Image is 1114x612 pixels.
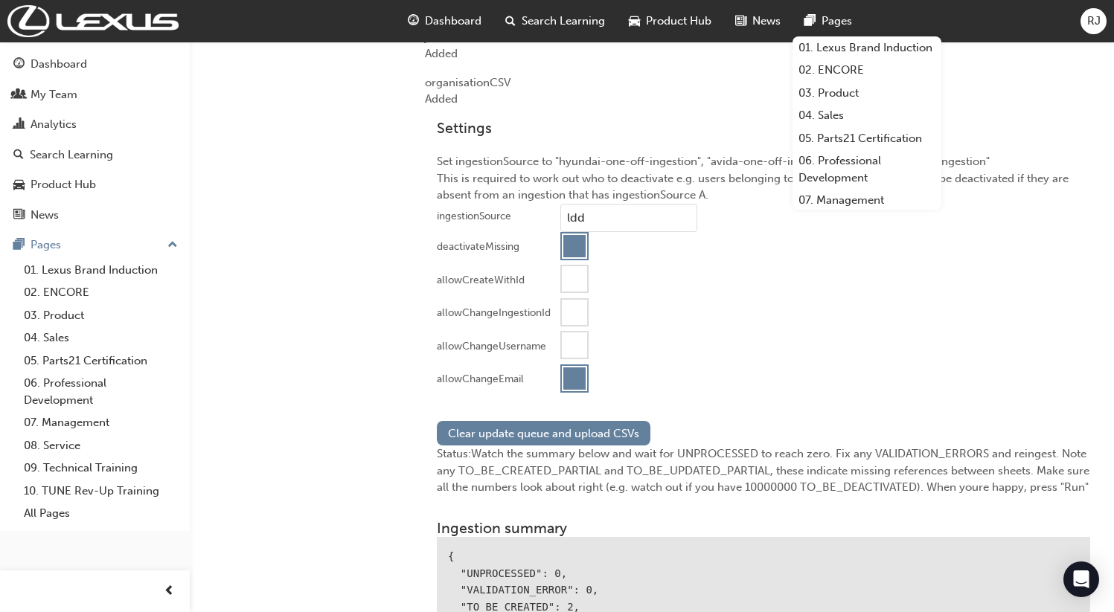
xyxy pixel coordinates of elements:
a: 07. Management [18,411,184,434]
span: guage-icon [13,58,25,71]
a: 09. Technical Training [18,457,184,480]
span: car-icon [13,178,25,192]
div: organisation CSV [425,62,1102,108]
div: deactivateMissing [437,239,519,254]
a: All Pages [18,502,184,525]
span: chart-icon [13,118,25,132]
a: guage-iconDashboard [396,6,493,36]
div: Dashboard [31,56,87,73]
h3: Settings [437,120,1090,137]
span: News [752,13,781,30]
div: allowChangeUsername [437,339,546,354]
a: 10. TUNE Rev-Up Training [18,480,184,503]
div: allowCreateWithId [437,273,525,288]
div: Added [425,45,1102,62]
span: people-icon [13,88,25,102]
div: allowChangeEmail [437,372,524,387]
a: 05. Parts21 Certification [18,350,184,373]
button: RJ [1081,8,1107,34]
span: pages-icon [804,12,816,30]
a: 05. Parts21 Certification [793,127,941,150]
div: News [31,207,59,224]
div: Search Learning [30,146,113,164]
a: 04. Sales [18,326,184,350]
div: Analytics [31,116,77,133]
a: 02. ENCORE [18,281,184,304]
a: 02. ENCORE [793,59,941,82]
a: 08. Service [18,434,184,457]
a: 01. Lexus Brand Induction [18,259,184,282]
button: Clear update queue and upload CSVs [437,421,650,445]
a: Product Hub [6,171,184,199]
button: Pages [6,231,184,259]
span: news-icon [735,12,746,30]
span: prev-icon [164,582,175,601]
a: 03. Product [18,304,184,327]
img: Trak [7,5,179,37]
a: search-iconSearch Learning [493,6,617,36]
a: Dashboard [6,51,184,78]
a: News [6,202,184,229]
a: 07. Management [793,189,941,212]
input: ingestionSource [560,204,697,232]
span: Pages [822,13,852,30]
div: ingestionSource [437,209,511,224]
span: up-icon [167,236,178,255]
a: My Team [6,81,184,109]
div: Set ingestionSource to "hyundai-one-off-ingestion", "avida-one-off-ingestion" or "mmal-one-off-in... [425,108,1102,410]
div: Open Intercom Messenger [1063,561,1099,597]
div: Added [425,91,1102,108]
div: Product Hub [31,176,96,193]
a: 06. Professional Development [18,372,184,411]
a: Analytics [6,111,184,138]
a: 01. Lexus Brand Induction [793,36,941,59]
span: pages-icon [13,239,25,252]
a: pages-iconPages [793,6,864,36]
span: Dashboard [425,13,481,30]
a: 03. Product [793,82,941,105]
span: guage-icon [408,12,419,30]
a: 04. Sales [793,104,941,127]
button: DashboardMy TeamAnalyticsSearch LearningProduct HubNews [6,48,184,231]
div: Pages [31,236,61,254]
h3: Ingestion summary [437,520,1090,537]
div: allowChangeIngestionId [437,306,551,321]
div: My Team [31,86,77,103]
span: search-icon [13,149,24,162]
a: Search Learning [6,141,184,169]
span: RJ [1087,13,1101,30]
span: Search Learning [522,13,605,30]
span: search-icon [505,12,516,30]
a: car-iconProduct Hub [617,6,723,36]
span: Product Hub [646,13,711,30]
a: news-iconNews [723,6,793,36]
span: news-icon [13,209,25,222]
span: car-icon [629,12,640,30]
div: Status: Watch the summary below and wait for UNPROCESSED to reach zero. Fix any VALIDATION_ERRORS... [437,445,1090,496]
a: 06. Professional Development [793,149,941,189]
